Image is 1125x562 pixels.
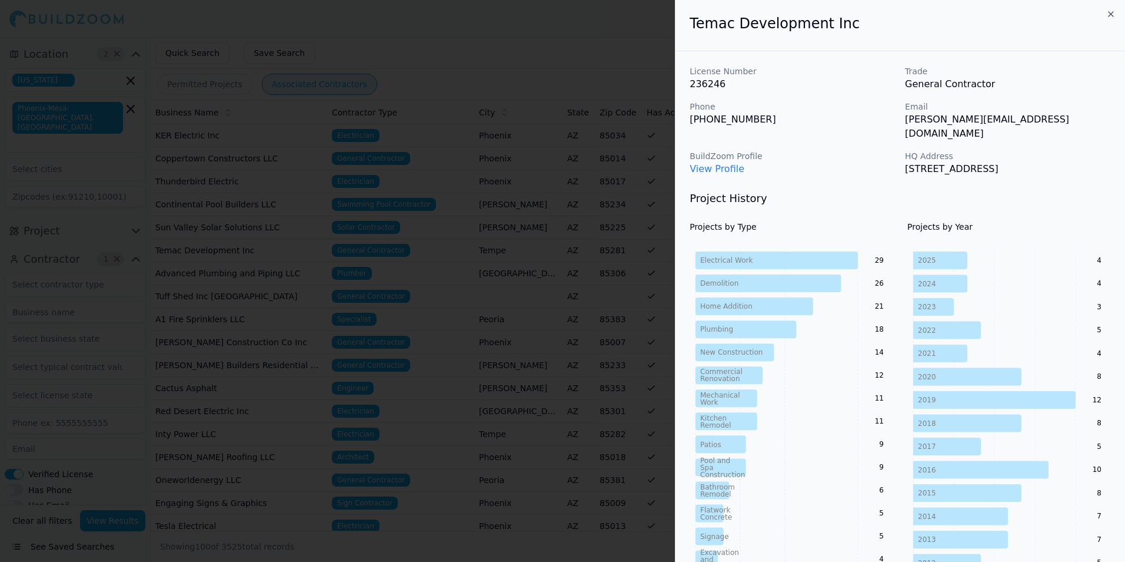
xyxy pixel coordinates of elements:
[875,302,884,310] text: 21
[690,65,896,77] p: License Number
[700,414,727,422] tspan: Kitchen
[880,440,884,448] text: 9
[918,513,936,521] tspan: 2014
[690,150,896,162] p: BuildZoom Profile
[875,256,884,265] text: 29
[700,441,721,449] tspan: Patios
[905,150,1111,162] p: HQ Address
[918,396,936,404] tspan: 2019
[700,471,745,479] tspan: Construction
[875,325,884,333] text: 18
[1097,256,1101,265] text: 4
[700,302,753,310] tspan: Home Addition
[918,442,936,451] tspan: 2017
[700,348,763,356] tspan: New Construction
[700,506,730,514] tspan: Flatwork
[700,490,731,498] tspan: Remodel
[918,326,936,335] tspan: 2022
[918,256,936,265] tspan: 2025
[880,509,884,517] text: 5
[1093,396,1101,404] text: 12
[918,489,936,497] tspan: 2015
[700,483,735,491] tspan: Bathroom
[1097,326,1101,334] text: 5
[875,348,884,356] text: 14
[875,394,884,402] text: 11
[1097,442,1101,451] text: 5
[700,533,729,541] tspan: Signage
[918,466,936,474] tspan: 2016
[875,371,884,379] text: 12
[918,535,936,544] tspan: 2013
[700,279,738,287] tspan: Demolition
[918,373,936,381] tspan: 2020
[880,532,884,540] text: 5
[700,368,743,376] tspan: Commercial
[690,101,896,113] p: Phone
[1097,303,1101,311] text: 3
[700,375,740,383] tspan: Renovation
[1097,349,1101,358] text: 4
[700,464,714,472] tspan: Spa
[905,65,1111,77] p: Trade
[700,548,739,557] tspan: Excavation
[880,463,884,471] text: 9
[875,279,884,287] text: 26
[700,398,718,406] tspan: Work
[918,303,936,311] tspan: 2023
[690,190,1111,207] h3: Project History
[690,77,896,91] p: 236246
[918,280,936,288] tspan: 2024
[918,419,936,428] tspan: 2018
[690,113,896,127] p: [PHONE_NUMBER]
[690,14,1111,33] h2: Temac Development Inc
[1097,279,1101,287] text: 4
[1093,465,1101,474] text: 10
[1097,489,1101,497] text: 8
[918,349,936,358] tspan: 2021
[875,417,884,425] text: 11
[1097,419,1101,427] text: 8
[1097,372,1101,381] text: 8
[880,486,884,494] text: 6
[700,457,730,465] tspan: Pool and
[700,325,733,333] tspan: Plumbing
[690,163,744,174] a: View Profile
[700,256,753,265] tspan: Electrical Work
[690,221,893,233] h4: Projects by Type
[905,101,1111,113] p: Email
[700,391,740,399] tspan: Mechanical
[905,77,1111,91] p: General Contractor
[1097,535,1101,544] text: 7
[905,162,1111,176] p: [STREET_ADDRESS]
[700,513,732,521] tspan: Concrete
[1097,512,1101,520] text: 7
[905,113,1111,141] p: [PERSON_NAME][EMAIL_ADDRESS][DOMAIN_NAME]
[907,221,1111,233] h4: Projects by Year
[700,421,731,429] tspan: Remodel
